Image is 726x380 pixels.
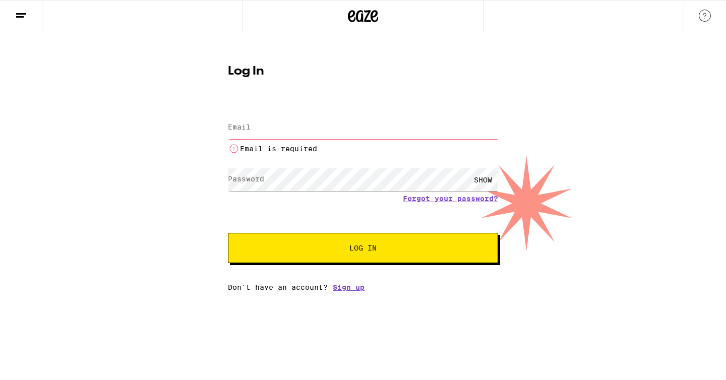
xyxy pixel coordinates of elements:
label: Password [228,175,264,183]
button: Log In [228,233,498,263]
label: Email [228,123,251,131]
div: Don't have an account? [228,283,498,291]
span: Hi. Need any help? [6,7,73,15]
input: Email [228,116,498,139]
a: Forgot your password? [403,195,498,203]
span: Log In [349,244,377,251]
li: Email is required [228,143,498,155]
h1: Log In [228,66,498,78]
a: Sign up [333,283,365,291]
div: SHOW [468,168,498,191]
